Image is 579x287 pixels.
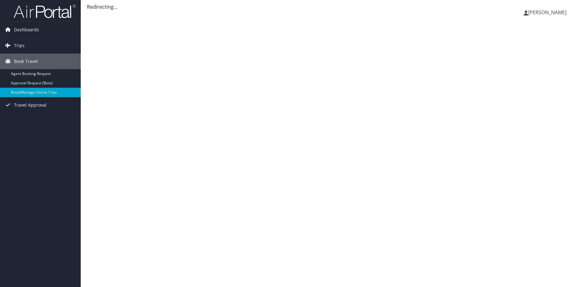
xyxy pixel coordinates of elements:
[14,97,47,113] span: Travel Approval
[14,22,39,38] span: Dashboards
[524,3,573,22] a: [PERSON_NAME]
[528,9,567,16] span: [PERSON_NAME]
[14,54,38,69] span: Book Travel
[14,4,76,19] img: airportal-logo.png
[87,3,573,11] div: Redirecting...
[14,38,25,53] span: Trips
